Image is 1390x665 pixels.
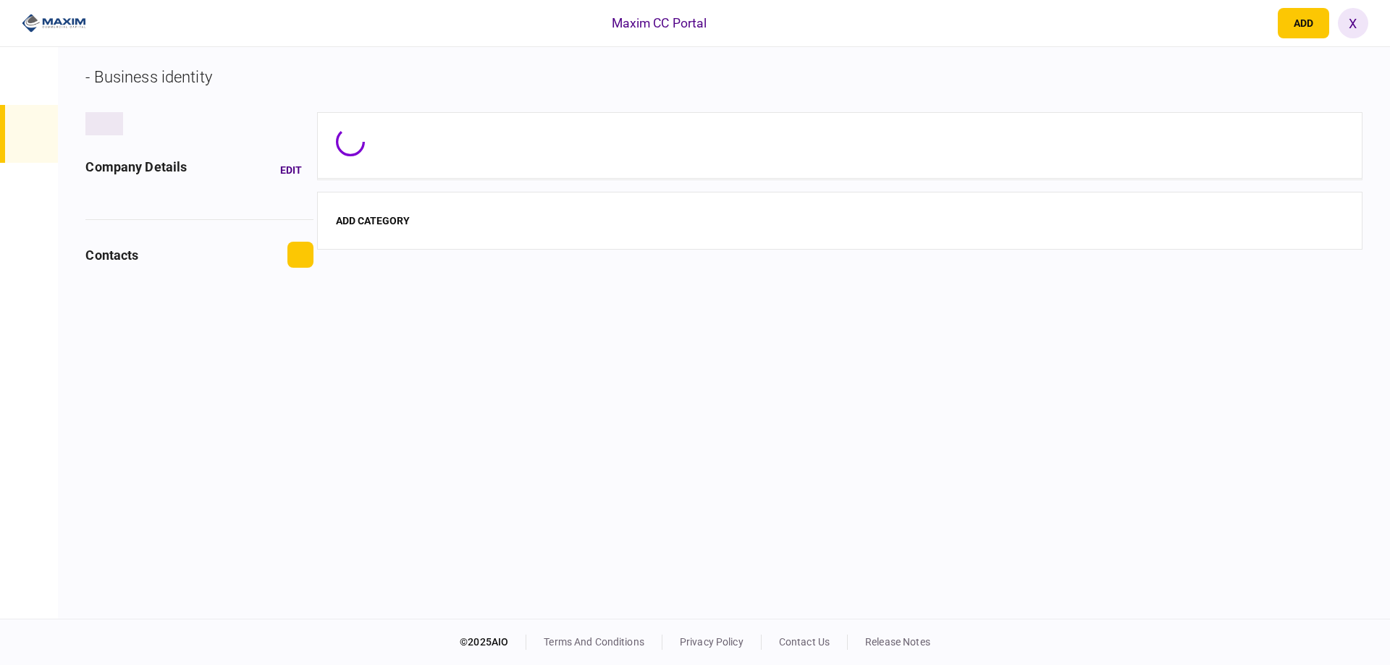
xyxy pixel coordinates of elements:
[779,636,830,648] a: contact us
[22,12,86,34] img: client company logo
[85,157,187,183] div: company details
[1239,8,1269,38] button: open notifications list
[85,65,212,89] div: - Business identity
[680,636,744,648] a: privacy policy
[85,245,138,265] div: contacts
[336,215,410,226] button: add category
[544,636,644,648] a: terms and conditions
[612,14,707,33] div: Maxim CC Portal
[1278,8,1329,38] button: open adding identity options
[269,157,313,183] button: Edit
[1338,8,1368,38] button: X
[865,636,930,648] a: release notes
[460,635,526,650] div: © 2025 AIO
